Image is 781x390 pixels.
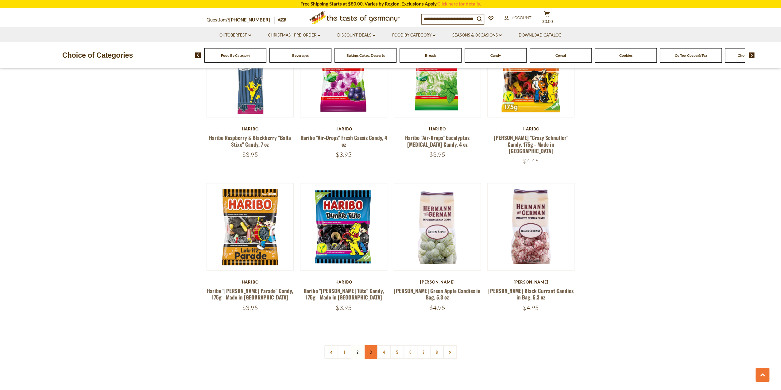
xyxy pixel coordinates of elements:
[209,134,291,148] a: Haribo Raspberry & Blackberry "Balla Stixx" Candy, 7 oz
[229,17,270,22] a: [PHONE_NUMBER]
[219,32,251,39] a: Oktoberfest
[304,287,384,301] a: Haribo "[PERSON_NAME] Tüte" Candy, 175g - Made in [GEOGRAPHIC_DATA]
[738,53,774,58] a: Chocolate & Marzipan
[337,32,375,39] a: Discount Deals
[300,134,387,148] a: Haribo "Air-Drops" Fresh Cassis Candy, 4 oz
[430,345,444,359] a: 8
[488,31,574,118] img: Haribo "Crazy Schnuller" Candy, 175g - Made in Germany
[523,157,539,165] span: $4.45
[377,345,391,359] a: 4
[364,345,378,359] a: 3
[207,183,294,270] img: Haribo "Lakritz Parade" Candy, 175g - Made in Germany
[494,134,568,155] a: [PERSON_NAME] "Crazy Schnuller" Candy, 175g - Made in [GEOGRAPHIC_DATA]
[300,126,388,131] div: Haribo
[207,126,294,131] div: Haribo
[429,151,445,158] span: $3.95
[437,1,481,6] a: Click here for details.
[207,280,294,284] div: Haribo
[392,32,435,39] a: Food By Category
[519,32,562,39] a: Download Catalog
[490,53,501,58] a: Candy
[207,287,293,301] a: Haribo "[PERSON_NAME] Parade" Candy, 175g - Made in [GEOGRAPHIC_DATA]
[268,32,320,39] a: Christmas - PRE-ORDER
[394,287,481,301] a: [PERSON_NAME] Green Apple Candies in Bag, 5.3 oz
[336,151,352,158] span: $3.95
[749,52,755,58] img: next arrow
[300,31,387,118] img: Haribo "Air-Drops" Fresh Cassis Candy, 4 oz
[242,304,258,311] span: $3.95
[512,15,532,20] span: Account
[425,53,436,58] a: Breads
[338,345,351,359] a: 1
[542,19,553,24] span: $0.00
[390,345,404,359] a: 5
[394,31,481,118] img: Haribo "Air-Drops" Eucalyptus Menthol Candy, 4 oz
[417,345,431,359] a: 7
[242,151,258,158] span: $3.95
[504,14,532,21] a: Account
[555,53,566,58] a: Cereal
[195,52,201,58] img: previous arrow
[523,304,539,311] span: $4.95
[404,345,417,359] a: 6
[675,53,707,58] a: Coffee, Cocoa & Tea
[300,280,388,284] div: Haribo
[300,183,387,270] img: Haribo "Dunkle Tüte" Candy, 175g - Made in Germany
[394,280,481,284] div: [PERSON_NAME]
[207,31,294,118] img: Haribo Raspberry & Blackberry "Balla Stixx" Candy, 7 oz
[336,304,352,311] span: $3.95
[405,134,470,148] a: Haribo "Air-Drops" Eucalyptus [MEDICAL_DATA] Candy, 4 oz
[429,304,445,311] span: $4.95
[207,16,275,24] p: Questions?
[394,183,481,270] img: Hermann Bavarian Green Apple Candies in Bag, 5.3 oz
[619,53,632,58] a: Cookies
[487,280,575,284] div: [PERSON_NAME]
[488,287,574,301] a: [PERSON_NAME] Black Currant Candies in Bag, 5.3 oz
[292,53,309,58] a: Beverages
[452,32,502,39] a: Seasons & Occasions
[538,11,556,26] button: $0.00
[394,126,481,131] div: Haribo
[346,53,385,58] a: Baking, Cakes, Desserts
[221,53,250,58] a: Food By Category
[487,126,575,131] div: Haribo
[488,183,574,270] img: Hermann Bavarian Black Currant Candies in Bag, 5.3 oz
